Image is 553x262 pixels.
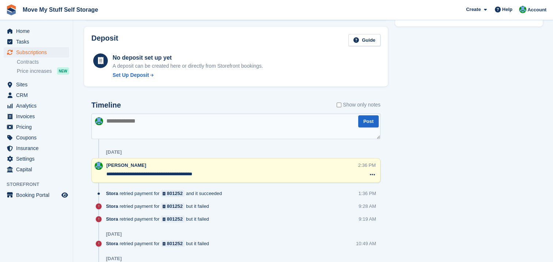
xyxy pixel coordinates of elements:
[4,154,69,164] a: menu
[161,203,185,210] a: 801252
[4,164,69,175] a: menu
[358,162,376,169] div: 2:36 PM
[337,101,380,109] label: Show only notes
[4,122,69,132] a: menu
[4,79,69,90] a: menu
[16,190,60,200] span: Booking Portal
[7,181,73,188] span: Storefront
[4,37,69,47] a: menu
[161,190,185,197] a: 801252
[502,6,512,13] span: Help
[106,216,118,222] span: Stora
[167,240,183,247] div: 801252
[519,6,526,13] img: Dan
[60,191,69,199] a: Preview store
[16,90,60,100] span: CRM
[4,26,69,36] a: menu
[106,231,122,237] div: [DATE]
[6,4,17,15] img: stora-icon-8386f47178a22dfd0bd8f6a31ec36ba5ce8667c1dd55bd0f319d3a0aa187defe.svg
[106,149,122,155] div: [DATE]
[4,190,69,200] a: menu
[106,256,122,262] div: [DATE]
[106,203,213,210] div: retried payment for but it failed
[16,143,60,153] span: Insurance
[167,216,183,222] div: 801252
[95,117,103,125] img: Dan
[359,203,376,210] div: 9:28 AM
[17,67,69,75] a: Price increases NEW
[113,53,263,62] div: No deposit set up yet
[356,240,376,247] div: 10:49 AM
[4,132,69,143] a: menu
[527,6,546,14] span: Account
[466,6,481,13] span: Create
[16,122,60,132] span: Pricing
[106,190,226,197] div: retried payment for and it succeeded
[113,62,263,70] p: A deposit can be created here or directly from Storefront bookings.
[337,101,341,109] input: Show only notes
[4,90,69,100] a: menu
[4,111,69,121] a: menu
[4,143,69,153] a: menu
[4,47,69,57] a: menu
[359,190,376,197] div: 1:36 PM
[359,216,376,222] div: 9:19 AM
[16,164,60,175] span: Capital
[167,190,183,197] div: 801252
[91,34,118,46] h2: Deposit
[16,101,60,111] span: Analytics
[16,79,60,90] span: Sites
[106,216,213,222] div: retried payment for but it failed
[4,101,69,111] a: menu
[16,132,60,143] span: Coupons
[16,26,60,36] span: Home
[161,240,185,247] a: 801252
[106,240,213,247] div: retried payment for but it failed
[16,47,60,57] span: Subscriptions
[113,71,149,79] div: Set Up Deposit
[106,162,146,168] span: [PERSON_NAME]
[95,162,103,170] img: Dan
[17,59,69,65] a: Contracts
[167,203,183,210] div: 801252
[57,67,69,75] div: NEW
[91,101,121,109] h2: Timeline
[16,111,60,121] span: Invoices
[106,240,118,247] span: Stora
[348,34,380,46] a: Guide
[161,216,185,222] a: 801252
[16,154,60,164] span: Settings
[358,115,379,127] button: Post
[113,71,263,79] a: Set Up Deposit
[20,4,101,16] a: Move My Stuff Self Storage
[106,203,118,210] span: Stora
[16,37,60,47] span: Tasks
[17,68,52,75] span: Price increases
[106,190,118,197] span: Stora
